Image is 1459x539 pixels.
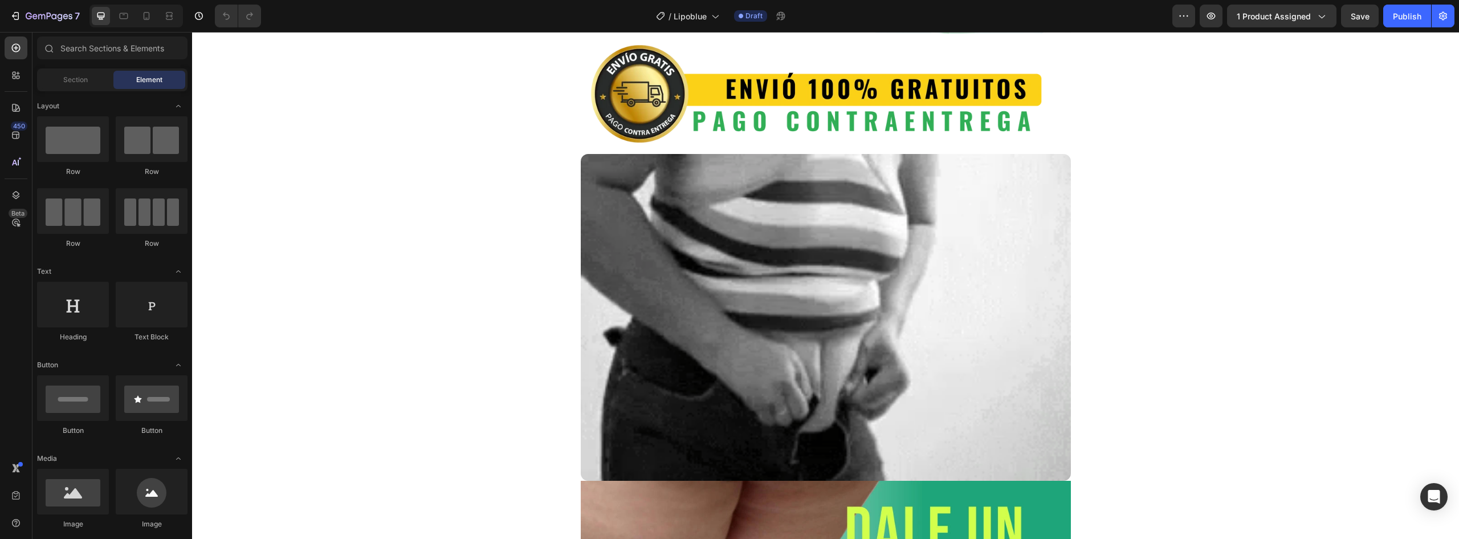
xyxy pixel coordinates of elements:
span: Media [37,453,57,464]
span: Toggle open [169,356,188,374]
div: Heading [37,332,109,342]
span: Layout [37,101,59,111]
div: Row [37,167,109,177]
div: Button [116,425,188,436]
span: Text [37,266,51,277]
div: Text Block [116,332,188,342]
span: Button [37,360,58,370]
span: Save [1351,11,1370,21]
button: Save [1341,5,1379,27]
div: Beta [9,209,27,218]
div: Row [37,238,109,249]
img: gempages_492947379817809119-57bcb8bc-89e6-4eab-85ec-a4e7c8636cf1.webp [389,122,879,448]
div: Open Intercom Messenger [1420,483,1448,510]
span: Section [63,75,88,85]
span: Toggle open [169,262,188,281]
iframe: Design area [192,32,1459,539]
button: Publish [1383,5,1431,27]
span: Element [136,75,162,85]
div: Button [37,425,109,436]
button: 1 product assigned [1227,5,1336,27]
div: 450 [11,121,27,131]
p: 7 [75,9,80,23]
div: Undo/Redo [215,5,261,27]
button: 7 [5,5,85,27]
div: Image [37,519,109,529]
span: / [669,10,671,22]
span: 1 product assigned [1237,10,1311,22]
span: Lipoblue [674,10,707,22]
span: Draft [745,11,763,21]
div: Row [116,167,188,177]
div: Row [116,238,188,249]
span: Toggle open [169,97,188,115]
div: Publish [1393,10,1421,22]
input: Search Sections & Elements [37,37,188,59]
span: Toggle open [169,449,188,468]
div: Image [116,519,188,529]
